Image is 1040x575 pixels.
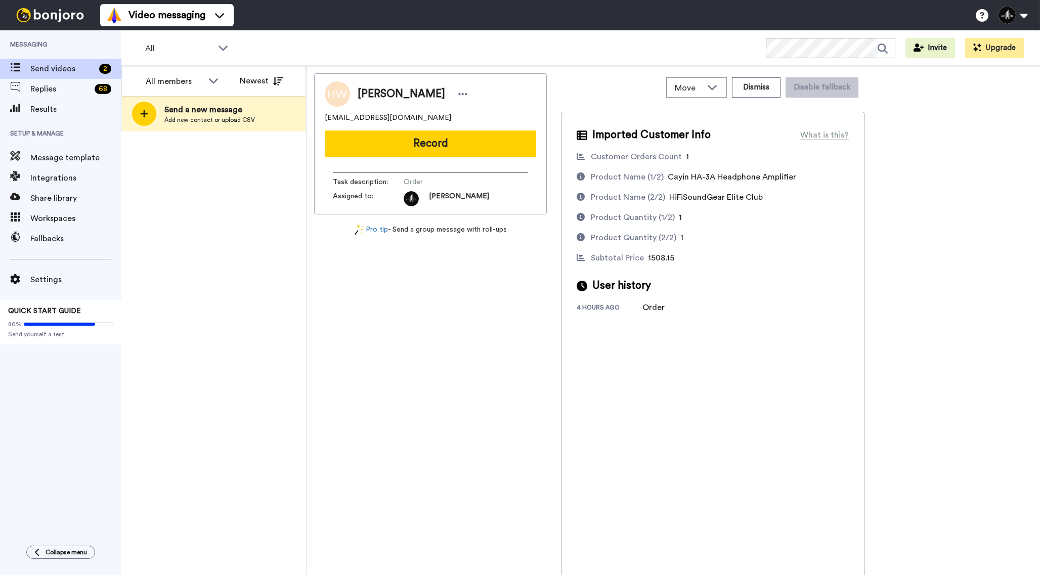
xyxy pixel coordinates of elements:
[680,234,683,242] span: 1
[30,192,121,204] span: Share library
[30,172,121,184] span: Integrations
[591,191,665,203] div: Product Name (2/2)
[592,127,711,143] span: Imported Customer Info
[106,7,122,23] img: vm-color.svg
[642,301,693,314] div: Order
[325,81,350,107] img: Image of Hui Wang
[404,177,500,187] span: Order
[591,252,644,264] div: Subtotal Price
[333,177,404,187] span: Task description :
[30,233,121,245] span: Fallbacks
[669,193,763,201] span: HiFiSoundGear Elite Club
[355,225,388,235] a: Pro tip
[592,278,651,293] span: User history
[8,330,113,338] span: Send yourself a test
[786,77,858,98] button: Disable fallback
[95,84,111,94] div: 68
[679,213,682,222] span: 1
[46,548,87,556] span: Collapse menu
[686,153,689,161] span: 1
[314,225,547,235] div: - Send a group message with roll-ups
[30,83,91,95] span: Replies
[30,274,121,286] span: Settings
[26,546,95,559] button: Collapse menu
[358,86,445,102] span: [PERSON_NAME]
[905,38,955,58] button: Invite
[325,113,451,123] span: [EMAIL_ADDRESS][DOMAIN_NAME]
[800,129,849,141] div: What is this?
[164,104,255,116] span: Send a new message
[8,320,21,328] span: 80%
[965,38,1024,58] button: Upgrade
[591,211,675,224] div: Product Quantity (1/2)
[128,8,205,22] span: Video messaging
[732,77,781,98] button: Dismiss
[99,64,111,74] div: 2
[8,307,81,315] span: QUICK START GUIDE
[232,71,290,91] button: Newest
[591,171,664,183] div: Product Name (1/2)
[404,191,419,206] img: 8eebf7b9-0f15-494c-9298-6f0cbaddf06e-1708084966.jpg
[591,151,682,163] div: Customer Orders Count
[675,82,702,94] span: Move
[648,254,674,262] span: 1508.15
[145,42,213,55] span: All
[30,63,95,75] span: Send videos
[30,212,121,225] span: Workspaces
[355,225,364,235] img: magic-wand.svg
[333,191,404,206] span: Assigned to:
[577,303,642,314] div: 4 hours ago
[164,116,255,124] span: Add new contact or upload CSV
[429,191,489,206] span: [PERSON_NAME]
[591,232,676,244] div: Product Quantity (2/2)
[30,152,121,164] span: Message template
[146,75,203,87] div: All members
[325,130,536,157] button: Record
[30,103,121,115] span: Results
[12,8,88,22] img: bj-logo-header-white.svg
[668,173,796,181] span: Cayin HA-3A Headphone Amplifier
